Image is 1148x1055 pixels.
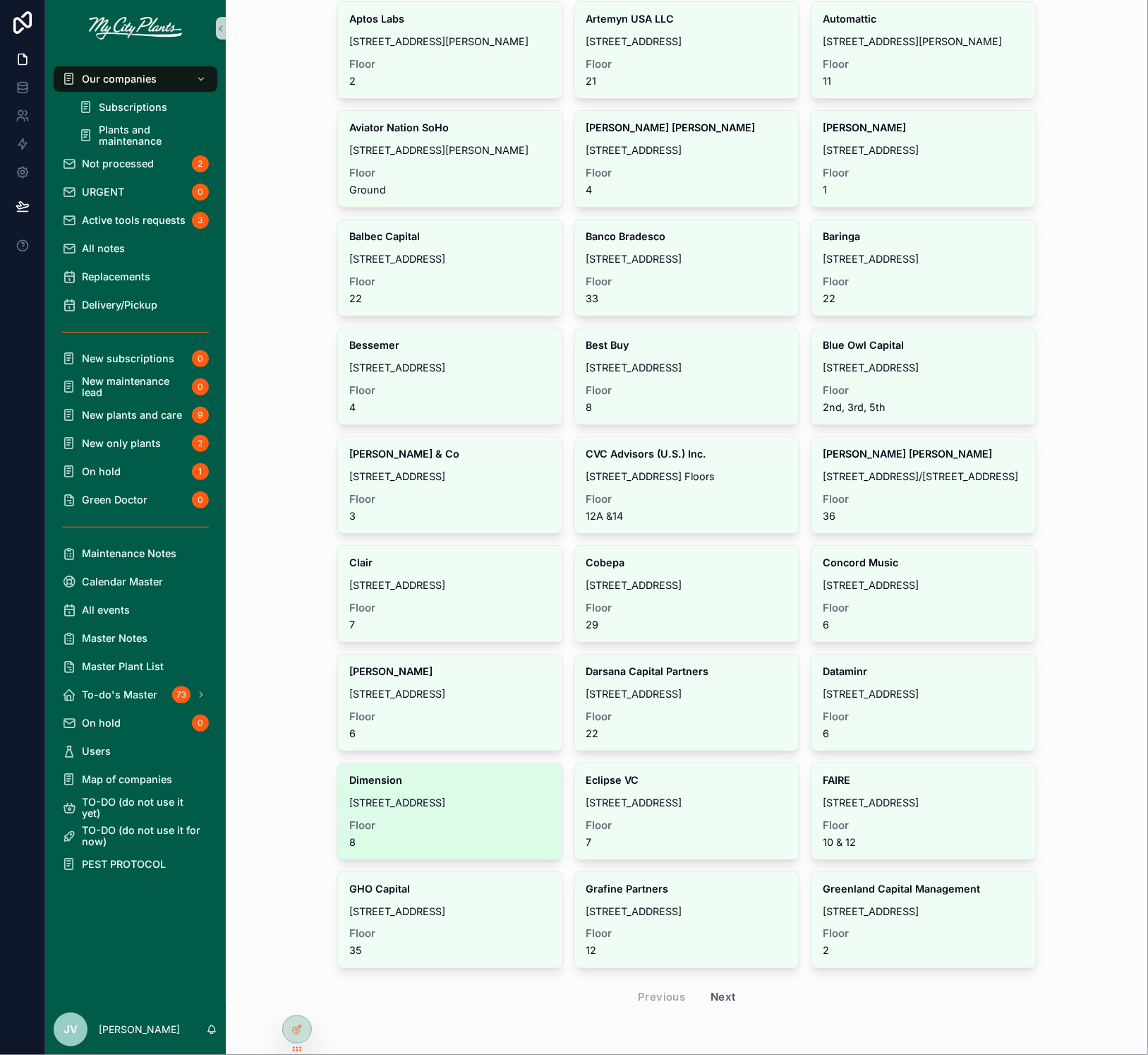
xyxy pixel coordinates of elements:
[82,376,186,398] span: New maintenance lead
[192,350,209,367] div: 0
[54,151,217,177] a: Not processed2
[574,545,800,643] a: Cobepa[STREET_ADDRESS]Floor29
[82,243,125,254] span: All notes
[82,353,174,364] span: New subscriptions
[82,438,161,449] span: New only plants
[349,339,399,351] strong: Bessemer
[54,795,217,821] a: TO-DO (do not use it yet)
[349,13,404,25] strong: Aptos Labs
[823,36,1025,47] span: [STREET_ADDRESS][PERSON_NAME]
[64,1021,78,1038] span: JV
[823,556,898,568] strong: Concord Music
[192,715,209,732] div: 0
[337,1,563,99] a: Aptos Labs[STREET_ADDRESS][PERSON_NAME]Floor2
[586,385,788,396] span: Floor
[823,494,1025,505] span: Floor
[349,385,551,396] span: Floor
[349,145,551,156] span: [STREET_ADDRESS][PERSON_NAME]
[54,852,217,877] a: PEST PROTOCOL
[349,59,551,70] span: Floor
[89,17,182,40] img: App logo
[823,339,904,351] strong: Blue Owl Capital
[172,686,191,703] div: 73
[823,293,1025,304] span: 22
[586,254,788,265] span: [STREET_ADDRESS]
[349,820,551,831] span: Floor
[54,739,217,764] a: Users
[823,59,1025,70] span: Floor
[823,797,1025,809] span: [STREET_ADDRESS]
[823,184,1025,196] span: 1
[349,580,551,591] span: [STREET_ADDRESS]
[823,145,1025,156] span: [STREET_ADDRESS]
[82,410,182,421] span: New plants and care
[349,448,459,460] strong: [PERSON_NAME] & Co
[586,837,788,848] span: 7
[586,494,788,505] span: Floor
[337,219,563,316] a: Balbec Capital[STREET_ADDRESS]Floor22
[337,871,563,969] a: GHO Capital[STREET_ADDRESS]Floor35
[54,431,217,456] a: New only plants2
[586,121,756,133] strong: [PERSON_NAME] [PERSON_NAME]
[811,328,1037,425] a: Blue Owl Capital[STREET_ADDRESS]Floor2nd, 3rd, 5th
[82,797,203,819] span: TO-DO (do not use it yet)
[574,871,800,969] a: Grafine Partners[STREET_ADDRESS]Floor12
[349,665,433,677] strong: [PERSON_NAME]
[349,121,449,133] strong: Aviator Nation SoHo
[574,436,800,534] a: CVC Advisors (U.S.) Inc.[STREET_ADDRESS] FloorsFloor12A &14
[823,471,1025,482] span: [STREET_ADDRESS]/[STREET_ADDRESS]
[586,184,788,196] span: 4
[54,487,217,513] a: Green Doctor0
[811,1,1037,99] a: Automattic[STREET_ADDRESS][PERSON_NAME]Floor11
[586,59,788,70] span: Floor
[82,299,157,311] span: Delivery/Pickup
[337,545,563,643] a: Clair[STREET_ADDRESS]Floor7
[586,76,788,87] span: 21
[586,689,788,700] span: [STREET_ADDRESS]
[349,230,420,242] strong: Balbec Capital
[823,665,867,677] strong: Dataminr
[586,402,788,413] span: 8
[54,292,217,318] a: Delivery/Pickup
[349,837,551,848] span: 8
[574,654,800,751] a: Darsana Capital Partners[STREET_ADDRESS]Floor22
[349,929,551,940] span: Floor
[192,155,209,172] div: 2
[82,215,186,226] span: Active tools requests
[349,167,551,179] span: Floor
[192,491,209,508] div: 0
[586,167,788,179] span: Floor
[82,158,154,169] span: Not processed
[192,435,209,452] div: 2
[586,619,788,631] span: 29
[337,654,563,751] a: [PERSON_NAME][STREET_ADDRESS]Floor6
[337,110,563,208] a: Aviator Nation SoHo[STREET_ADDRESS][PERSON_NAME]FloorGround
[349,797,551,809] span: [STREET_ADDRESS]
[586,580,788,591] span: [STREET_ADDRESS]
[823,883,980,895] strong: Greenland Capital Management
[82,604,130,616] span: All events
[54,346,217,371] a: New subscriptions0
[823,276,1025,287] span: Floor
[349,402,551,413] span: 4
[586,728,788,739] span: 22
[823,76,1025,87] span: 11
[82,73,157,85] span: Our companies
[823,254,1025,265] span: [STREET_ADDRESS]
[82,825,203,847] span: TO-DO (do not use it for now)
[349,906,551,917] span: [STREET_ADDRESS]
[586,946,788,957] span: 12
[192,407,209,424] div: 9
[71,123,217,148] a: Plants and maintenance
[586,362,788,374] span: [STREET_ADDRESS]
[586,293,788,304] span: 33
[99,102,167,113] span: Subscriptions
[349,689,551,700] span: [STREET_ADDRESS]
[54,569,217,595] a: Calendar Master
[811,110,1037,208] a: [PERSON_NAME][STREET_ADDRESS]Floor1
[586,145,788,156] span: [STREET_ADDRESS]
[54,541,217,566] a: Maintenance Notes
[586,929,788,940] span: Floor
[349,619,551,631] span: 7
[823,580,1025,591] span: [STREET_ADDRESS]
